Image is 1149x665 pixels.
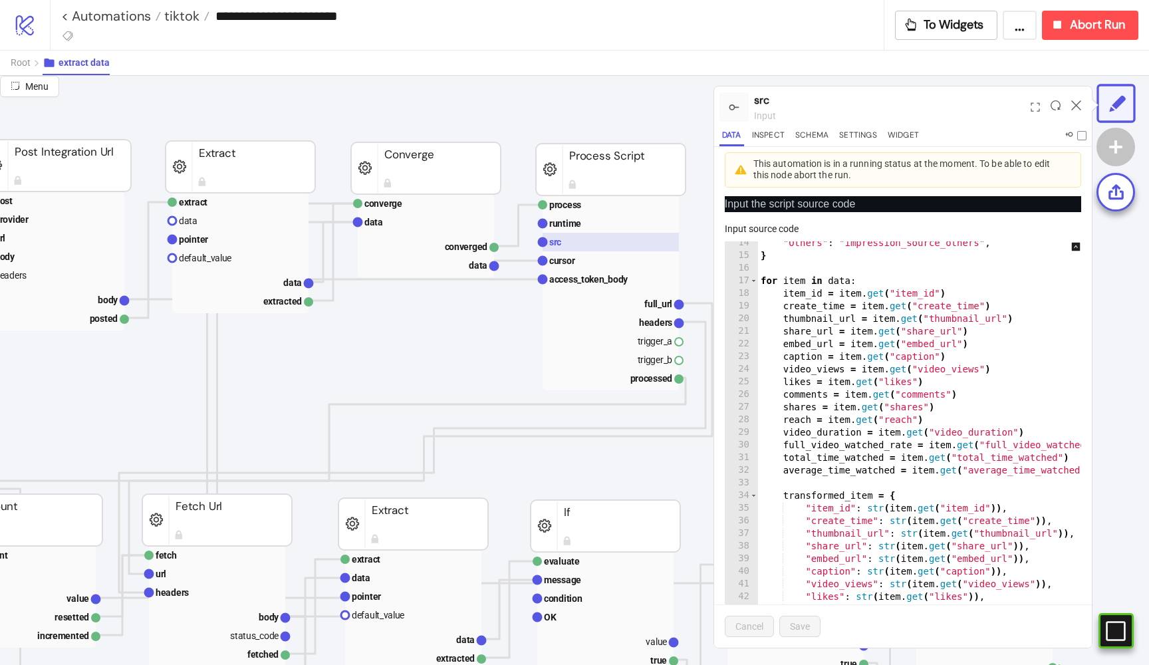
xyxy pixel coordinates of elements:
[725,262,758,275] div: 16
[179,234,208,245] text: pointer
[549,218,581,229] text: runtime
[646,636,667,647] text: value
[179,197,207,207] text: extract
[469,260,487,271] text: data
[156,569,166,579] text: url
[544,556,580,567] text: evaluate
[725,527,758,540] div: 37
[725,553,758,565] div: 39
[725,502,758,515] div: 35
[750,275,757,287] span: Toggle code folding, rows 17 through 77
[725,237,758,249] div: 14
[549,237,561,247] text: src
[725,603,758,616] div: 43
[885,128,922,146] button: Widget
[43,51,110,75] button: extract data
[725,376,758,388] div: 25
[725,477,758,489] div: 33
[11,51,43,75] button: Root
[725,591,758,603] div: 42
[725,249,758,262] div: 15
[754,92,1025,108] div: src
[725,338,758,350] div: 22
[230,630,279,641] text: status_code
[754,108,1025,123] div: input
[283,277,302,288] text: data
[725,414,758,426] div: 28
[549,255,575,266] text: cursor
[156,550,177,561] text: fetch
[549,199,581,210] text: process
[1070,17,1125,33] span: Abort Run
[725,565,758,578] div: 40
[779,616,821,637] button: Save
[161,7,199,25] span: tiktok
[725,515,758,527] div: 36
[725,325,758,338] div: 21
[725,275,758,287] div: 17
[725,540,758,553] div: 38
[725,300,758,313] div: 19
[11,81,20,90] span: radius-bottomright
[725,196,1081,212] p: Input the script source code
[364,198,402,209] text: converge
[725,439,758,452] div: 30
[725,452,758,464] div: 31
[179,215,197,226] text: data
[352,591,381,602] text: pointer
[66,593,89,604] text: value
[750,489,757,502] span: Toggle code folding, rows 34 through 50
[1003,11,1037,40] button: ...
[644,299,672,309] text: full_url
[725,221,807,236] label: Input source code
[259,612,279,622] text: body
[725,287,758,300] div: 18
[544,612,557,622] text: OK
[725,489,758,502] div: 34
[156,587,189,598] text: headers
[725,350,758,363] div: 23
[352,573,370,583] text: data
[544,593,582,604] text: condition
[11,57,31,68] span: Root
[61,9,161,23] a: < Automations
[544,575,581,585] text: message
[725,426,758,439] div: 29
[924,17,984,33] span: To Widgets
[98,295,118,305] text: body
[352,610,404,620] text: default_value
[793,128,831,146] button: Schema
[725,616,774,637] button: Cancel
[725,363,758,376] div: 24
[836,128,880,146] button: Settings
[1042,11,1138,40] button: Abort Run
[161,9,209,23] a: tiktok
[549,274,628,285] text: access_token_body
[719,128,744,146] button: Data
[179,253,231,263] text: default_value
[749,128,787,146] button: Inspect
[364,217,383,227] text: data
[753,158,1059,182] div: This automation is in a running status at the moment. To be able to edit this node abort the run.
[639,317,672,328] text: headers
[895,11,998,40] button: To Widgets
[456,634,475,645] text: data
[1031,102,1040,112] span: expand
[352,554,380,565] text: extract
[725,464,758,477] div: 32
[725,578,758,591] div: 41
[1071,242,1081,251] span: up-square
[25,81,49,92] span: Menu
[725,388,758,401] div: 26
[725,313,758,325] div: 20
[725,401,758,414] div: 27
[59,57,110,68] span: extract data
